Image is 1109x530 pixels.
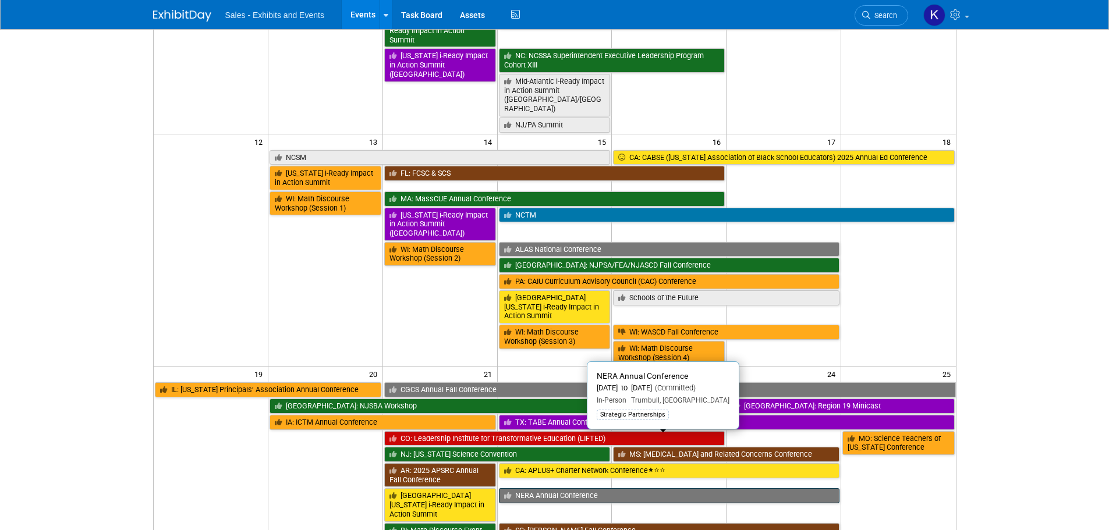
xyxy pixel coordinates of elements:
[652,383,696,392] span: (Committed)
[941,134,956,149] span: 18
[499,325,611,348] a: WI: Math Discourse Workshop (Session 3)
[711,134,726,149] span: 16
[270,166,381,190] a: [US_STATE] i-Ready Impact in Action Summit
[626,396,729,404] span: Trumbull, [GEOGRAPHIC_DATA]
[384,431,725,446] a: CO: Leadership Institute for Transformative Education (LIFTED)
[597,383,729,393] div: [DATE] to [DATE]
[597,396,626,404] span: In-Person
[384,242,496,266] a: WI: Math Discourse Workshop (Session 2)
[270,415,496,430] a: IA: ICTM Annual Conference
[499,463,840,478] a: CA: APLUS+ Charter Network Conference
[499,48,725,72] a: NC: NCSSA Superintendent Executive Leadership Program Cohort XIII
[384,488,496,521] a: [GEOGRAPHIC_DATA][US_STATE] i-Ready Impact in Action Summit
[270,150,611,165] a: NCSM
[384,447,611,462] a: NJ: [US_STATE] Science Convention
[499,290,611,323] a: [GEOGRAPHIC_DATA][US_STATE] i-Ready Impact in Action Summit
[613,325,839,340] a: WI: WASCD Fall Conference
[499,74,611,116] a: Mid-Atlantic i-Ready Impact in Action Summit ([GEOGRAPHIC_DATA]/[GEOGRAPHIC_DATA])
[826,134,841,149] span: 17
[499,208,955,223] a: NCTM
[499,488,840,503] a: NERA Annual Conference
[384,14,496,47] a: [GEOGRAPHIC_DATA] i-Ready Impact in Action Summit
[253,134,268,149] span: 12
[499,258,840,273] a: [GEOGRAPHIC_DATA]: NJPSA/FEA/NJASCD Fall Conference
[597,371,688,380] span: NERA Annual Conference
[384,166,725,181] a: FL: FCSC & SCS
[941,367,956,381] span: 25
[728,399,954,414] a: [GEOGRAPHIC_DATA]: Region 19 Minicast
[483,367,497,381] span: 21
[270,191,381,215] a: WI: Math Discourse Workshop (Session 1)
[155,382,381,397] a: IL: [US_STATE] Principals’ Association Annual Conference
[870,11,897,20] span: Search
[368,367,382,381] span: 20
[253,367,268,381] span: 19
[842,431,954,455] a: MO: Science Teachers of [US_STATE] Conference
[368,134,382,149] span: 13
[153,10,211,22] img: ExhibitDay
[499,118,611,133] a: NJ/PA Summit
[384,382,956,397] a: CGCS Annual Fall Conference
[384,191,725,207] a: MA: MassCUE Annual Conference
[499,415,955,430] a: TX: TABE Annual Conference
[597,410,669,420] div: Strategic Partnerships
[855,5,908,26] a: Search
[384,48,496,81] a: [US_STATE] i-Ready Impact in Action Summit ([GEOGRAPHIC_DATA])
[384,208,496,241] a: [US_STATE] i-Ready Impact in Action Summit ([GEOGRAPHIC_DATA])
[270,399,725,414] a: [GEOGRAPHIC_DATA]: NJSBA Workshop
[826,367,841,381] span: 24
[597,134,611,149] span: 15
[613,150,954,165] a: CA: CABSE ([US_STATE] Association of Black School Educators) 2025 Annual Ed Conference
[499,274,840,289] a: PA: CAIU Curriculum Advisory Council (CAC) Conference
[613,341,725,365] a: WI: Math Discourse Workshop (Session 4)
[499,242,840,257] a: ALAS National Conference
[225,10,324,20] span: Sales - Exhibits and Events
[613,290,839,305] a: Schools of the Future
[384,463,496,487] a: AR: 2025 APSRC Annual Fall Conference
[923,4,945,26] img: Kara Haven
[483,134,497,149] span: 14
[613,447,839,462] a: MS: [MEDICAL_DATA] and Related Concerns Conference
